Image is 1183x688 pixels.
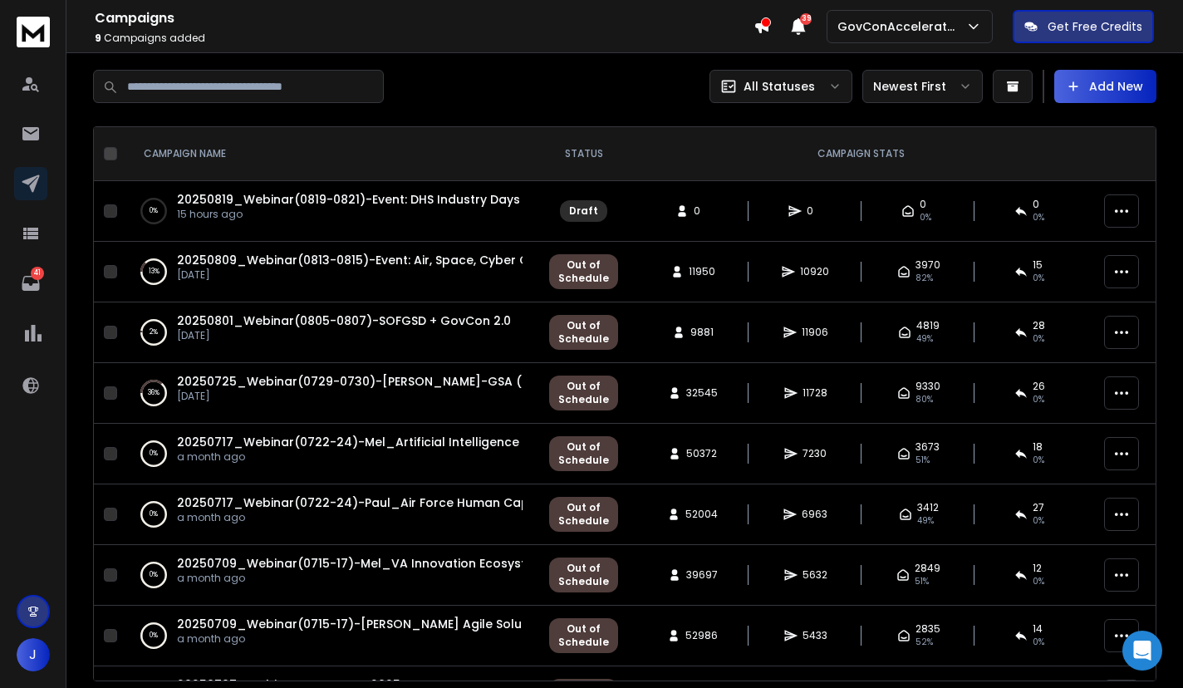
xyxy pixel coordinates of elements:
[150,567,158,583] p: 0 %
[150,203,158,219] p: 0 %
[915,622,940,636] span: 2835
[1033,636,1044,649] span: 0 %
[915,393,933,406] span: 80 %
[177,252,574,268] a: 20250809_Webinar(0813-0815)-Event: Air, Space, Cyber Con2025
[558,380,609,406] div: Out of Schedule
[177,329,511,342] p: [DATE]
[800,13,812,25] span: 39
[177,268,523,282] p: [DATE]
[1033,380,1045,393] span: 26
[177,312,511,329] a: 20250801_Webinar(0805-0807)-SOFGSD + GovCon 2.0
[148,385,160,401] p: 36 %
[800,265,829,278] span: 10920
[177,191,520,208] span: 20250819_Webinar(0819-0821)-Event: DHS Industry Days
[1033,562,1042,575] span: 12
[802,326,828,339] span: 11906
[17,638,50,671] button: J
[177,511,523,524] p: a month ago
[803,568,827,582] span: 5632
[802,508,827,521] span: 6963
[916,319,940,332] span: 4819
[124,181,539,242] td: 0%20250819_Webinar(0819-0821)-Event: DHS Industry Days15 hours ago
[915,258,940,272] span: 3970
[915,562,940,575] span: 2849
[628,127,1094,181] th: CAMPAIGN STATS
[917,514,934,528] span: 49 %
[689,265,715,278] span: 11950
[177,555,1078,572] a: 20250709_Webinar(0715-17)-Mel_VA Innovation Ecosystem (VHAIE)-Broad Agency Announcement (BAA)-Sui...
[31,267,44,280] p: 41
[177,632,523,646] p: a month ago
[177,390,523,403] p: [DATE]
[1122,631,1162,671] div: Open Intercom Messenger
[558,440,609,467] div: Out of Schedule
[558,562,609,588] div: Out of Schedule
[803,447,827,460] span: 7230
[920,211,931,224] span: 0%
[1033,211,1044,224] span: 0%
[1048,18,1142,35] p: Get Free Credits
[803,629,827,642] span: 5433
[807,204,823,218] span: 0
[915,272,933,285] span: 82 %
[124,302,539,363] td: 2%20250801_Webinar(0805-0807)-SOFGSD + GovCon 2.0[DATE]
[558,622,609,649] div: Out of Schedule
[95,31,101,45] span: 9
[915,575,929,588] span: 51 %
[177,373,555,390] a: 20250725_Webinar(0729-0730)-[PERSON_NAME]-GSA (GCA)
[690,326,714,339] span: 9881
[14,267,47,300] a: 41
[124,424,539,484] td: 0%20250717_Webinar(0722-24)-Mel_Artificial Intelligence Support to NATO Modeling and Simulationa ...
[17,17,50,47] img: logo
[1033,332,1044,346] span: 0 %
[150,627,158,644] p: 0 %
[150,506,158,523] p: 0 %
[177,450,523,464] p: a month ago
[803,386,827,400] span: 11728
[694,204,710,218] span: 0
[685,508,718,521] span: 52004
[150,445,158,462] p: 0 %
[916,332,933,346] span: 49 %
[95,8,753,28] h1: Campaigns
[569,204,598,218] div: Draft
[558,319,609,346] div: Out of Schedule
[558,501,609,528] div: Out of Schedule
[124,484,539,545] td: 0%20250717_Webinar(0722-24)-Paul_Air Force Human Capital CSOa month ago
[837,18,965,35] p: GovConAccelerator
[95,32,753,45] p: Campaigns added
[915,440,940,454] span: 3673
[1033,258,1043,272] span: 15
[744,78,815,95] p: All Statuses
[1054,70,1156,103] button: Add New
[917,501,939,514] span: 3412
[177,434,778,450] a: 20250717_Webinar(0722-24)-Mel_Artificial Intelligence Support to NATO Modeling and Simulation
[177,572,523,585] p: a month ago
[1033,393,1044,406] span: 0 %
[124,242,539,302] td: 13%20250809_Webinar(0813-0815)-Event: Air, Space, Cyber Con2025[DATE]
[915,380,940,393] span: 9330
[1013,10,1154,43] button: Get Free Credits
[920,198,926,211] span: 0
[686,386,718,400] span: 32545
[1033,198,1039,211] span: 0
[177,208,520,221] p: 15 hours ago
[1033,622,1043,636] span: 14
[124,545,539,606] td: 0%20250709_Webinar(0715-17)-Mel_VA Innovation Ecosystem (VHAIE)-Broad Agency Announcement (BAA)-S...
[177,616,925,632] a: 20250709_Webinar(0715-17)-[PERSON_NAME] Agile Solutions Test (FAST) Commercial Solutions Opening ...
[149,263,160,280] p: 13 %
[1033,514,1044,528] span: 0 %
[915,636,933,649] span: 52 %
[124,363,539,424] td: 36%20250725_Webinar(0729-0730)-[PERSON_NAME]-GSA (GCA)[DATE]
[915,454,930,467] span: 51 %
[124,606,539,666] td: 0%20250709_Webinar(0715-17)-[PERSON_NAME] Agile Solutions Test (FAST) Commercial Solutions Openin...
[124,127,539,181] th: CAMPAIGN NAME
